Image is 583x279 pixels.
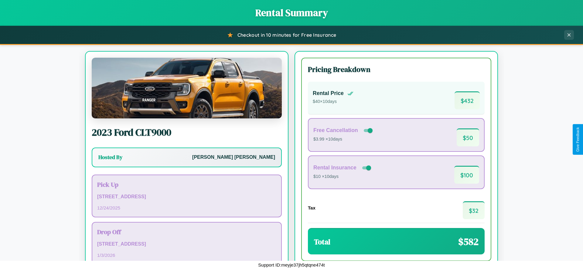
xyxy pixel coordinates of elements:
h2: 2023 Ford CLT9000 [92,126,282,139]
p: $ 40 × 10 days [313,98,353,106]
span: $ 100 [454,166,479,184]
span: Checkout in 10 minutes for Free Insurance [237,32,336,38]
h3: Pricing Breakdown [308,64,485,74]
span: $ 582 [458,235,479,248]
h3: Drop Off [97,227,276,236]
img: Ford CLT9000 [92,58,282,118]
h4: Rental Insurance [313,165,356,171]
p: Support ID: meyje37jh5qtqne474t [258,261,325,269]
p: [STREET_ADDRESS] [97,240,276,249]
span: $ 432 [455,91,480,109]
p: [PERSON_NAME] [PERSON_NAME] [192,153,275,162]
p: $3.99 × 10 days [313,135,374,143]
span: $ 32 [463,201,485,219]
span: $ 50 [457,128,479,146]
div: Give Feedback [576,127,580,152]
p: $10 × 10 days [313,173,372,181]
h3: Hosted By [98,154,122,161]
h4: Tax [308,205,315,210]
h3: Total [314,237,330,247]
p: 1 / 3 / 2026 [97,251,276,259]
h3: Pick Up [97,180,276,189]
h1: Rental Summary [6,6,577,19]
h4: Rental Price [313,90,344,97]
h4: Free Cancellation [313,127,358,134]
p: 12 / 24 / 2025 [97,204,276,212]
p: [STREET_ADDRESS] [97,192,276,201]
